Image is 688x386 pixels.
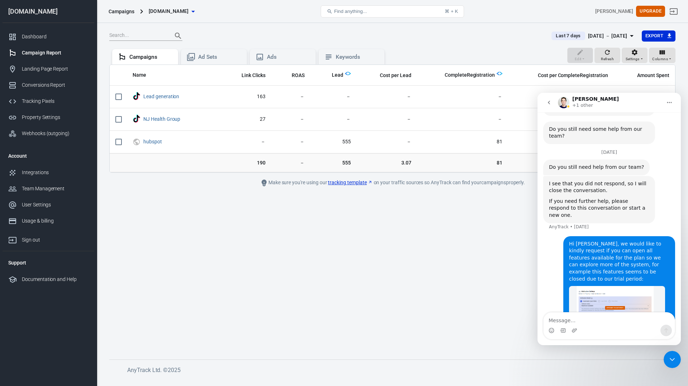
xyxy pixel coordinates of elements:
[3,197,94,213] a: User Settings
[109,31,167,40] input: Search...
[22,201,89,209] div: User Settings
[133,72,146,79] span: Name
[22,114,89,121] div: Property Settings
[225,93,266,100] span: 163
[3,254,94,271] li: Support
[133,92,140,101] div: TikTok Ads
[22,236,89,244] div: Sign out
[143,94,179,99] a: Lead generation
[3,8,94,15] div: [DOMAIN_NAME]
[32,193,128,229] img: image.png
[537,93,681,345] iframe: Intercom live chat
[3,29,94,45] a: Dashboard
[3,229,94,248] a: Sign out
[362,116,411,123] span: －
[146,5,197,18] button: [DOMAIN_NAME]
[3,181,94,197] a: Team Management
[198,53,241,61] div: Ad Sets
[143,116,181,121] span: NJ Health Group
[637,72,669,79] span: Amount Spent
[143,94,180,99] span: Lead generation
[622,48,648,63] button: Settings
[231,178,554,187] div: Make sure you're using our on your traffic sources so AnyTrack can find your campaigns properly.
[34,235,40,240] button: Upload attachment
[362,159,411,166] span: 3.07
[628,71,669,80] span: The estimated total amount of money you've spent on your campaign, ad set or ad during its schedule.
[22,217,89,225] div: Usage & billing
[22,65,89,73] div: Landing Page Report
[3,61,94,77] a: Landing Page Report
[445,9,458,14] div: ⌘ + K
[277,93,305,100] span: －
[22,49,89,57] div: Campaign Report
[316,93,351,100] span: －
[321,5,464,18] button: Find anything...⌘ + K
[594,48,620,63] button: Refresh
[143,116,180,122] a: NJ Health Group
[423,116,502,123] span: －
[332,72,343,79] span: Lead
[316,138,351,146] span: 555
[316,116,351,123] span: －
[546,30,641,42] button: Last 7 days[DATE] － [DATE]
[588,32,627,40] div: [DATE] － [DATE]
[322,72,343,79] span: Lead
[649,48,675,63] button: Columns
[3,213,94,229] a: Usage & billing
[637,71,669,80] span: The estimated total amount of money you've spent on your campaign, ad set or ad during its schedule.
[22,185,89,192] div: Team Management
[538,72,608,79] span: Cost per CompleteRegistration
[133,138,140,146] svg: UTM & Web Traffic
[3,125,94,142] a: Webhooks (outgoing)
[3,147,94,165] li: Account
[601,56,614,62] span: Refresh
[423,159,502,166] span: 81
[242,72,266,79] span: Link Clicks
[334,9,367,14] span: Find anything...
[316,159,351,166] span: 555
[292,72,305,79] span: ROAS
[267,53,310,61] div: Ads
[345,71,351,76] img: Logo
[328,179,372,186] a: tracking template
[636,6,665,17] button: Upgrade
[225,138,266,146] span: －
[11,235,17,240] button: Emoji picker
[225,116,266,123] span: 27
[445,72,495,79] span: CompleteRegistration
[529,71,608,80] span: The average cost for each "CompleteRegistration" event
[277,116,305,123] span: －
[232,71,266,80] span: The number of clicks on links within the ad that led to advertiser-specified destinations
[380,71,411,80] span: The average cost for each "Lead" event
[514,159,608,166] span: 21.00
[23,235,28,240] button: Gif picker
[435,72,495,79] span: CompleteRegistration
[553,32,583,39] span: Last 7 days
[277,159,305,166] span: －
[3,93,94,109] a: Tracking Pixels
[664,351,681,368] iframe: Intercom live chat
[665,3,682,20] a: Sign out
[225,159,266,166] span: 190
[362,138,411,146] span: －
[133,72,156,79] span: Name
[514,116,608,123] span: －
[514,138,608,146] span: －
[642,30,675,42] button: Export
[169,27,187,44] button: Search
[538,71,608,80] span: The average cost for each "CompleteRegistration" event
[22,81,89,89] div: Conversions Report
[497,71,502,76] img: Logo
[3,77,94,93] a: Conversions Report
